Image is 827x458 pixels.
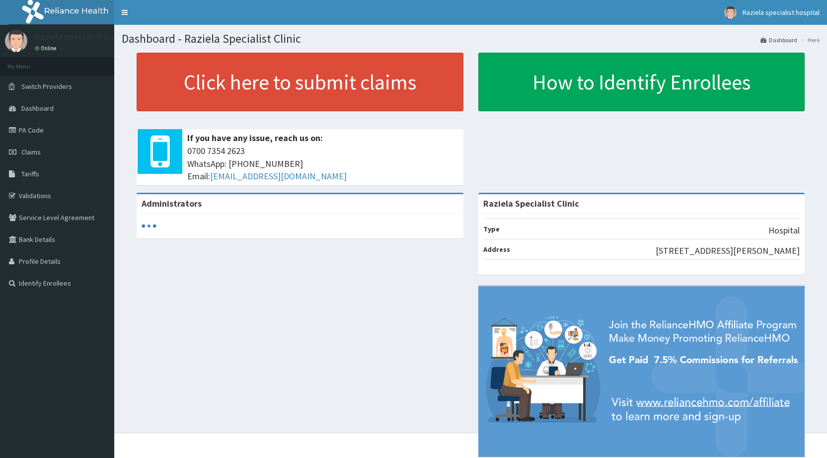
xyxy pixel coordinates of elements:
[187,132,323,144] b: If you have any issue, reach us on:
[760,36,797,44] a: Dashboard
[21,148,41,156] span: Claims
[798,36,820,44] li: Here
[743,8,820,17] span: Raziela specialist hospital
[137,53,463,111] a: Click here to submit claims
[724,6,737,19] img: User Image
[21,104,54,113] span: Dashboard
[483,198,579,209] strong: Raziela Specialist Clinic
[483,225,500,233] b: Type
[21,82,72,91] span: Switch Providers
[21,169,39,178] span: Tariffs
[35,45,59,52] a: Online
[768,224,800,237] p: Hospital
[35,32,136,41] p: Raziela specialist hospital
[210,170,347,182] a: [EMAIL_ADDRESS][DOMAIN_NAME]
[142,198,202,209] b: Administrators
[478,53,805,111] a: How to Identify Enrollees
[656,244,800,257] p: [STREET_ADDRESS][PERSON_NAME]
[142,219,156,233] svg: audio-loading
[478,286,805,457] img: provider-team-banner.png
[122,32,820,45] h1: Dashboard - Raziela Specialist Clinic
[187,145,458,183] span: 0700 7354 2623 WhatsApp: [PHONE_NUMBER] Email:
[5,30,27,52] img: User Image
[483,245,510,254] b: Address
